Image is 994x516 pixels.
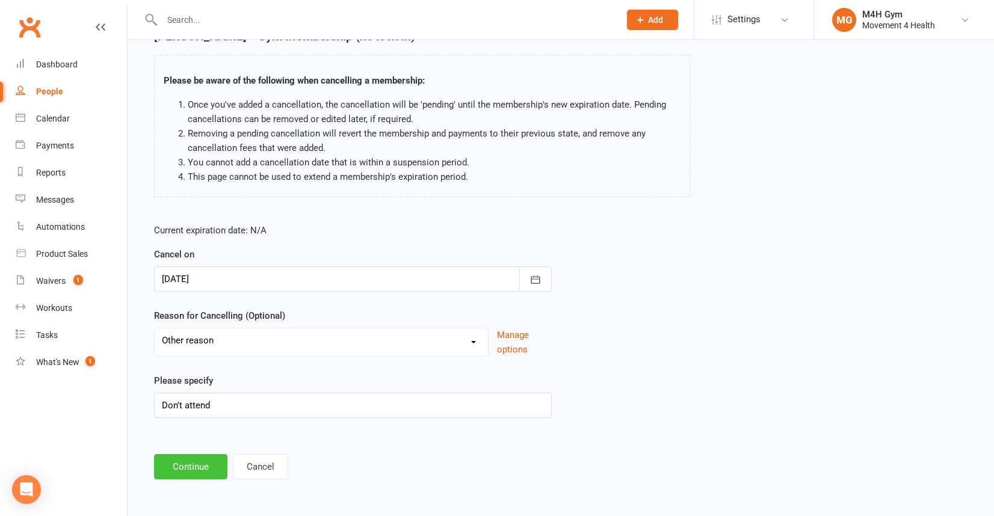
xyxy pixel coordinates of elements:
[14,12,45,42] a: Clubworx
[36,249,88,259] div: Product Sales
[16,213,127,241] a: Automations
[154,373,213,388] label: Please specify
[36,141,74,150] div: Payments
[188,126,681,155] li: Removing a pending cancellation will revert the membership and payments to their previous state, ...
[832,8,856,32] div: MG
[85,356,95,366] span: 1
[497,328,552,357] button: Manage options
[16,268,127,295] a: Waivers 1
[154,29,690,43] h4: [PERSON_NAME] - Gym Membership (no lock in)
[16,295,127,322] a: Workouts
[154,454,227,479] button: Continue
[36,330,58,340] div: Tasks
[16,159,127,186] a: Reports
[36,195,74,204] div: Messages
[36,303,72,313] div: Workouts
[36,60,78,69] div: Dashboard
[627,10,678,30] button: Add
[16,349,127,376] a: What's New1
[16,105,127,132] a: Calendar
[16,322,127,349] a: Tasks
[36,168,66,177] div: Reports
[233,454,288,479] button: Cancel
[158,11,611,28] input: Search...
[16,186,127,213] a: Messages
[16,78,127,105] a: People
[154,223,552,238] p: Current expiration date: N/A
[36,222,85,232] div: Automations
[727,6,761,33] span: Settings
[862,20,935,31] div: Movement 4 Health
[36,114,70,123] div: Calendar
[16,132,127,159] a: Payments
[16,51,127,78] a: Dashboard
[154,247,194,262] label: Cancel on
[36,357,79,367] div: What's New
[188,155,681,170] li: You cannot add a cancellation date that is within a suspension period.
[36,87,63,96] div: People
[12,475,41,504] div: Open Intercom Messenger
[648,15,663,25] span: Add
[188,97,681,126] li: Once you've added a cancellation, the cancellation will be 'pending' until the membership's new e...
[73,275,83,285] span: 1
[164,75,425,86] strong: Please be aware of the following when cancelling a membership:
[16,241,127,268] a: Product Sales
[862,9,935,20] div: M4H Gym
[154,309,285,323] label: Reason for Cancelling (Optional)
[188,170,681,184] li: This page cannot be used to extend a membership's expiration period.
[36,276,66,286] div: Waivers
